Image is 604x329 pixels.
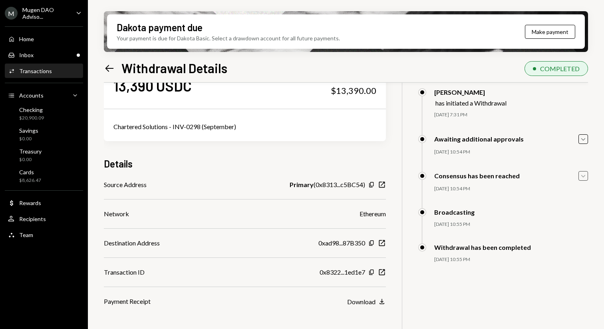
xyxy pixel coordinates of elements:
div: M [5,7,18,20]
div: Transaction ID [104,267,145,277]
div: Chartered Solutions - INV-0298 (September) [113,122,376,132]
div: Dakota payment due [117,21,203,34]
a: Accounts [5,88,83,102]
a: Cards$8,626.47 [5,166,83,185]
a: Checking$20,900.09 [5,104,83,123]
h3: Details [104,157,133,170]
div: Team [19,231,33,238]
div: Withdrawal has been completed [434,243,531,251]
div: 13,390 USDC [113,77,192,95]
div: Inbox [19,52,34,58]
div: Treasury [19,148,42,155]
div: [DATE] 10:54 PM [434,185,588,192]
a: Team [5,227,83,242]
a: Recipients [5,211,83,226]
div: Mugen DAO Adviso... [22,6,70,20]
div: Transactions [19,68,52,74]
div: Checking [19,106,44,113]
div: Download [347,298,376,305]
div: [DATE] 7:31 PM [434,112,588,118]
div: Destination Address [104,238,160,248]
div: 0x8322...1ed1e7 [320,267,365,277]
a: Savings$0.00 [5,125,83,144]
div: Home [19,36,34,42]
div: [DATE] 10:54 PM [434,149,588,156]
div: Awaiting additional approvals [434,135,524,143]
div: ( 0x8313...c5BC54 ) [290,180,365,189]
div: Rewards [19,199,41,206]
div: Recipients [19,215,46,222]
div: [DATE] 10:55 PM [434,256,588,263]
div: Savings [19,127,38,134]
div: Your payment is due for Dakota Basic. Select a drawdown account for all future payments. [117,34,340,42]
a: Transactions [5,64,83,78]
div: Source Address [104,180,147,189]
div: [PERSON_NAME] [434,88,507,96]
div: $20,900.09 [19,115,44,122]
button: Download [347,297,386,306]
div: Accounts [19,92,44,99]
div: $13,390.00 [331,85,376,96]
div: Cards [19,169,41,175]
div: Ethereum [360,209,386,219]
div: 0xad98...87B350 [318,238,365,248]
div: $0.00 [19,136,38,142]
div: $0.00 [19,156,42,163]
div: Payment Receipt [104,297,151,306]
div: Broadcasting [434,208,475,216]
a: Home [5,32,83,46]
a: Rewards [5,195,83,210]
div: $8,626.47 [19,177,41,184]
div: COMPLETED [540,65,580,72]
div: Network [104,209,129,219]
a: Treasury$0.00 [5,146,83,165]
div: Consensus has been reached [434,172,520,179]
b: Primary [290,180,314,189]
h1: Withdrawal Details [121,60,227,76]
div: has initiated a Withdrawal [435,99,507,107]
a: Inbox [5,48,83,62]
button: Make payment [525,25,575,39]
div: [DATE] 10:55 PM [434,221,588,228]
